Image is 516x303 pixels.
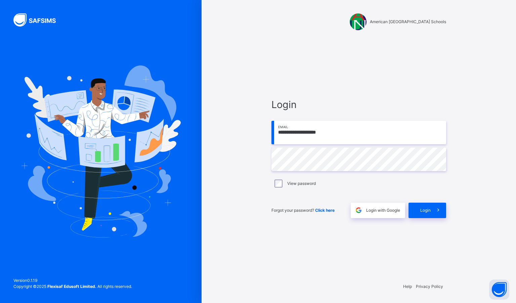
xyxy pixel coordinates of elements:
span: Login [420,207,431,213]
span: Copyright © 2025 All rights reserved. [13,284,132,289]
span: American [GEOGRAPHIC_DATA] Schools [370,19,446,25]
img: google.396cfc9801f0270233282035f929180a.svg [355,206,362,214]
span: Version 0.1.19 [13,277,132,284]
img: Hero Image [21,65,181,237]
a: Click here [315,208,335,213]
button: Open asap [489,280,509,300]
img: SAFSIMS Logo [13,13,64,27]
label: View password [287,181,316,187]
strong: Flexisaf Edusoft Limited. [47,284,96,289]
span: Login [271,97,446,112]
a: Privacy Policy [416,284,443,289]
a: Help [403,284,412,289]
span: Forgot your password? [271,208,335,213]
span: Login with Google [366,207,400,213]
